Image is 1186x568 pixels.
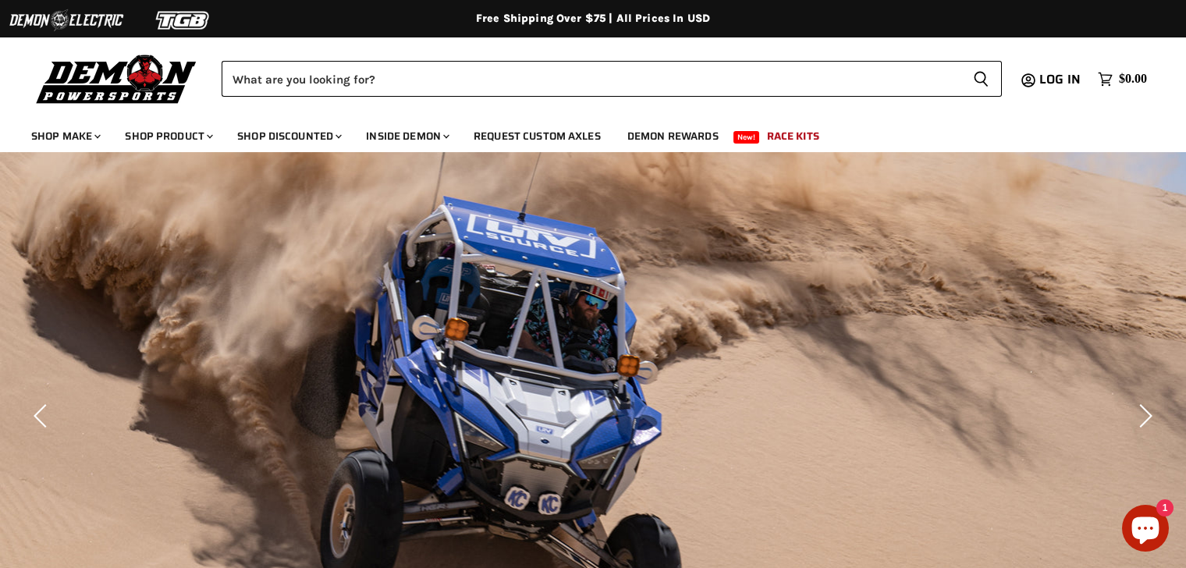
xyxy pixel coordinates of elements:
[1039,69,1081,89] span: Log in
[733,131,760,144] span: New!
[1032,73,1090,87] a: Log in
[1119,72,1147,87] span: $0.00
[20,114,1143,152] ul: Main menu
[113,120,222,152] a: Shop Product
[354,120,459,152] a: Inside Demon
[755,120,831,152] a: Race Kits
[125,5,242,35] img: TGB Logo 2
[222,61,1002,97] form: Product
[225,120,351,152] a: Shop Discounted
[222,61,961,97] input: Search
[616,120,730,152] a: Demon Rewards
[1117,505,1174,556] inbox-online-store-chat: Shopify online store chat
[8,5,125,35] img: Demon Electric Logo 2
[462,120,613,152] a: Request Custom Axles
[1090,68,1155,91] a: $0.00
[961,61,1002,97] button: Search
[20,120,110,152] a: Shop Make
[31,51,202,106] img: Demon Powersports
[27,400,59,431] button: Previous
[1127,400,1159,431] button: Next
